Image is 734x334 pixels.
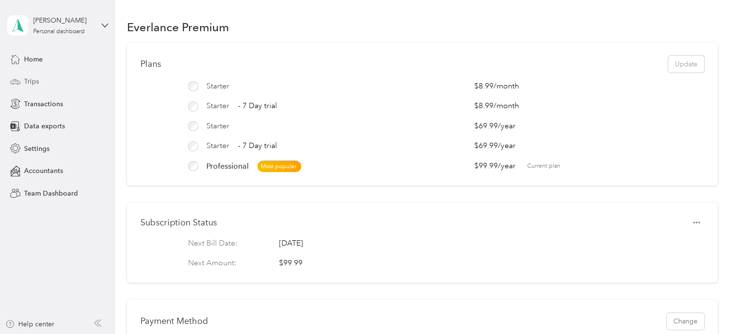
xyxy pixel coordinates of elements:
[206,140,229,152] span: Starter
[24,99,63,109] span: Transactions
[140,218,217,228] h1: Subscription Status
[206,121,229,132] span: Starter
[24,144,50,154] span: Settings
[5,319,54,329] button: Help center
[680,280,734,334] iframe: Everlance-gr Chat Button Frame
[238,100,277,112] span: - 7 Day trial
[24,76,39,87] span: Trips
[33,29,85,35] div: Personal dashboard
[238,140,277,152] span: - 7 Day trial
[127,22,229,32] h1: Everlance Premium
[257,161,301,173] span: Most popular
[474,100,527,112] span: $8.99 / month
[206,100,229,112] span: Starter
[667,313,704,330] button: Change
[24,54,43,64] span: Home
[527,162,704,171] span: Current plan
[474,121,527,132] span: $69.99 / year
[279,258,303,269] div: $99.99
[33,15,93,25] div: [PERSON_NAME]
[206,161,249,172] span: Professional
[206,81,229,92] span: Starter
[24,166,63,176] span: Accountants
[188,238,262,249] p: Next Bill Date:
[474,81,527,92] span: $8.99 / month
[140,316,208,326] h1: Payment Method
[140,59,161,69] h1: Plans
[188,258,262,269] p: Next Amount:
[24,188,78,198] span: Team Dashboard
[279,238,303,249] span: [DATE]
[24,121,65,131] span: Data exports
[474,140,527,152] span: $69.99 / year
[474,161,527,172] span: $99.99 / year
